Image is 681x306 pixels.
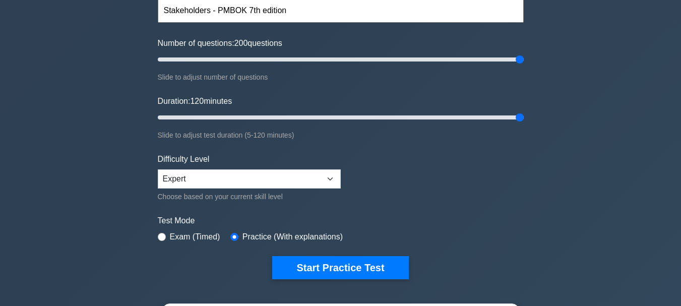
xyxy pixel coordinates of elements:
div: Slide to adjust number of questions [158,71,524,83]
label: Test Mode [158,215,524,227]
label: Difficulty Level [158,153,210,165]
label: Duration: minutes [158,95,232,107]
button: Start Practice Test [272,256,408,279]
div: Slide to adjust test duration (5-120 minutes) [158,129,524,141]
label: Practice (With explanations) [242,231,343,243]
label: Exam (Timed) [170,231,220,243]
div: Choose based on your current skill level [158,191,341,203]
span: 120 [190,97,204,105]
label: Number of questions: questions [158,37,282,49]
span: 200 [234,39,248,47]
